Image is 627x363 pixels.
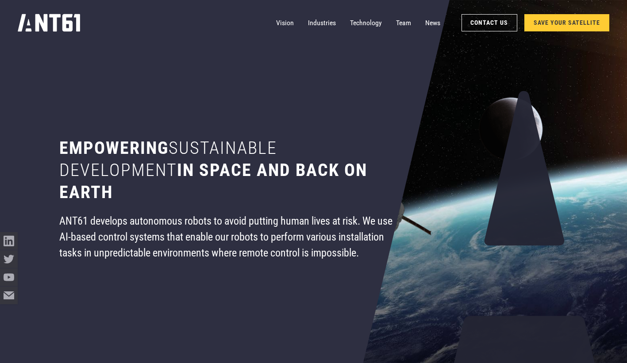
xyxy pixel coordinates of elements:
[425,14,440,32] a: News
[59,137,400,203] h1: Empowering in space and back on earth
[59,138,277,180] span: sustainable development
[59,214,400,261] div: ANT61 develops autonomous robots to avoid putting human lives at risk. We use AI-based control sy...
[350,14,382,32] a: Technology
[308,14,336,32] a: Industries
[276,14,294,32] a: Vision
[18,11,81,34] a: home
[462,14,518,31] a: Contact Us
[524,14,609,31] a: SAVE YOUR SATELLITE
[396,14,411,32] a: Team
